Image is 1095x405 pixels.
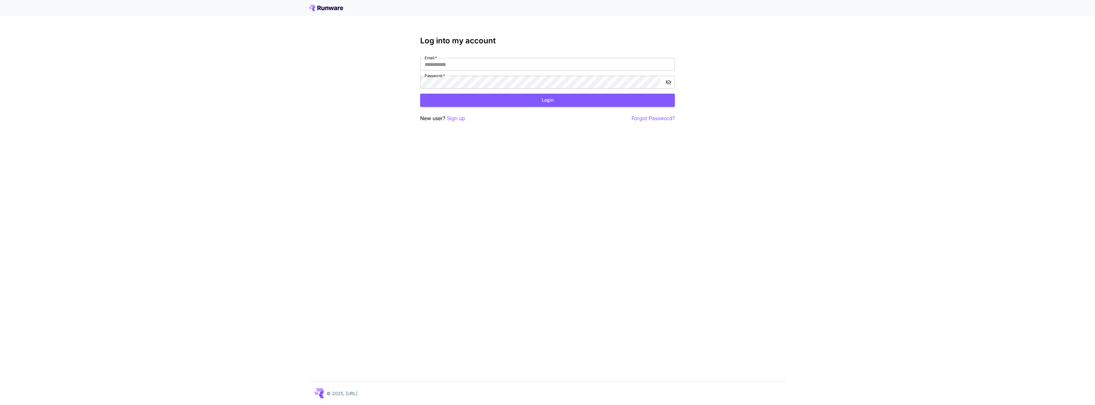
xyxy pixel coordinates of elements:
button: Login [420,94,675,107]
button: toggle password visibility [663,76,674,88]
p: New user? [420,114,465,122]
button: Forgot Password? [632,114,675,122]
button: Sign up [447,114,465,122]
label: Password [425,73,445,78]
label: Email [425,55,437,61]
h3: Log into my account [420,36,675,45]
p: © 2025, [URL] [327,390,357,397]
